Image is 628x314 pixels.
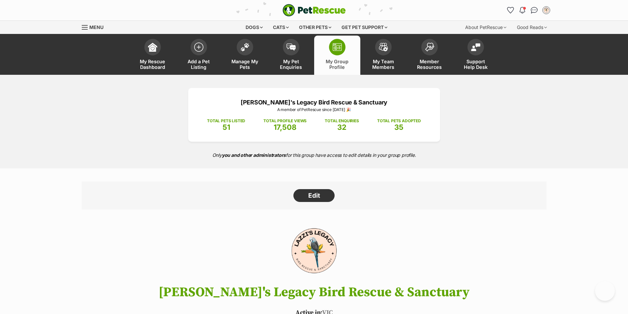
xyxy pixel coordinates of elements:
[198,107,430,113] p: A member of PetRescue since [DATE] 🎉
[286,43,296,51] img: pet-enquiries-icon-7e3ad2cf08bfb03b45e93fb7055b45f3efa6380592205ae92323e6603595dc1f.svg
[130,36,176,75] a: My Rescue Dashboard
[268,21,293,34] div: Cats
[268,36,314,75] a: My Pet Enquiries
[520,7,525,14] img: notifications-46538b983faf8c2785f20acdc204bb7945ddae34d4c08c2a6579f10ce5e182be.svg
[276,223,351,279] img: Lazzi's Legacy Bird Rescue & Sanctuary
[207,118,245,124] p: TOTAL PETS LISTED
[461,21,511,34] div: About PetRescue
[89,24,104,30] span: Menu
[293,189,335,202] a: Edit
[543,7,550,14] img: Mon C profile pic
[222,152,286,158] strong: you and other administrators
[283,4,346,16] a: PetRescue
[369,59,398,70] span: My Team Members
[72,285,556,300] h1: [PERSON_NAME]'s Legacy Bird Rescue & Sanctuary
[505,5,552,15] ul: Account quick links
[453,36,499,75] a: Support Help Desk
[240,43,250,51] img: manage-my-pets-icon-02211641906a0b7f246fdf0571729dbe1e7629f14944591b6c1af311fb30b64b.svg
[283,4,346,16] img: logo-e224e6f780fb5917bec1dbf3a21bbac754714ae5b6737aabdf751b685950b380.svg
[184,59,214,70] span: Add a Pet Listing
[377,118,421,124] p: TOTAL PETS ADOPTED
[325,118,359,124] p: TOTAL ENQUIRIES
[276,59,306,70] span: My Pet Enquiries
[222,36,268,75] a: Manage My Pets
[461,59,491,70] span: Support Help Desk
[337,21,392,34] div: Get pet support
[333,43,342,51] img: group-profile-icon-3fa3cf56718a62981997c0bc7e787c4b2cf8bcc04b72c1350f741eb67cf2f40e.svg
[541,5,552,15] button: My account
[274,123,296,131] span: 17,508
[322,59,352,70] span: My Group Profile
[82,21,108,33] a: Menu
[595,281,615,301] iframe: Help Scout Beacon - Open
[415,59,444,70] span: Member Resources
[337,123,346,131] span: 32
[176,36,222,75] a: Add a Pet Listing
[360,36,406,75] a: My Team Members
[471,43,480,51] img: help-desk-icon-fdf02630f3aa405de69fd3d07c3f3aa587a6932b1a1747fa1d2bba05be0121f9.svg
[314,36,360,75] a: My Group Profile
[230,59,260,70] span: Manage My Pets
[406,36,453,75] a: Member Resources
[241,21,267,34] div: Dogs
[517,5,528,15] button: Notifications
[425,43,434,51] img: member-resources-icon-8e73f808a243e03378d46382f2149f9095a855e16c252ad45f914b54edf8863c.svg
[394,123,404,131] span: 35
[294,21,336,34] div: Other pets
[512,21,552,34] div: Good Reads
[194,43,203,52] img: add-pet-listing-icon-0afa8454b4691262ce3f59096e99ab1cd57d4a30225e0717b998d2c9b9846f56.svg
[531,7,538,14] img: chat-41dd97257d64d25036548639549fe6c8038ab92f7586957e7f3b1b290dea8141.svg
[223,123,230,131] span: 51
[505,5,516,15] a: Favourites
[263,118,307,124] p: TOTAL PROFILE VIEWS
[198,98,430,107] p: [PERSON_NAME]'s Legacy Bird Rescue & Sanctuary
[148,43,157,52] img: dashboard-icon-eb2f2d2d3e046f16d808141f083e7271f6b2e854fb5c12c21221c1fb7104beca.svg
[138,59,167,70] span: My Rescue Dashboard
[379,43,388,51] img: team-members-icon-5396bd8760b3fe7c0b43da4ab00e1e3bb1a5d9ba89233759b79545d2d3fc5d0d.svg
[529,5,540,15] a: Conversations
